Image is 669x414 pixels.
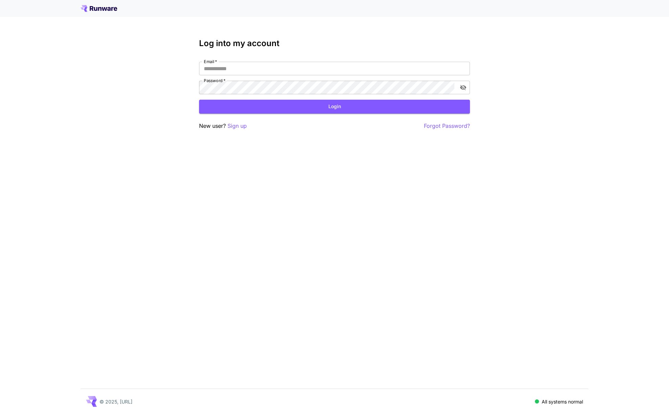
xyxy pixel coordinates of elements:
button: Login [199,100,470,114]
p: New user? [199,122,247,130]
h3: Log into my account [199,39,470,48]
p: All systems normal [542,398,583,405]
button: toggle password visibility [457,81,469,94]
label: Password [204,78,225,83]
button: Sign up [228,122,247,130]
label: Email [204,59,217,64]
p: © 2025, [URL] [100,398,132,405]
button: Forgot Password? [424,122,470,130]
